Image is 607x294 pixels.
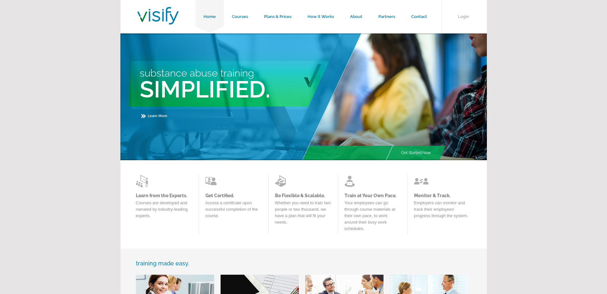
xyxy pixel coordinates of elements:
img: Learn from the Experts [136,175,150,188]
h3: training made easy. [136,260,471,267]
a: Get Started Now [393,146,439,160]
a: Learn from the Experts. [136,193,192,198]
h2: Simplified. [140,76,363,103]
a: Get Certified. [205,193,262,198]
a: Train at Your Own Pace. [345,193,401,198]
a: Learn More [141,114,167,118]
img: Main Image [301,33,487,160]
p: Whether you need to train two people or two thousand, we have a plan that will fit your needs. [275,200,331,229]
img: Visify Training [137,7,179,24]
a: Be Flexible & Scalable. [275,193,331,198]
img: Learn from the Experts [345,175,359,188]
a: Visify Training [137,17,179,26]
p: Your employees can go through course materials at their own pace, to work around their busy work ... [345,200,401,235]
h3: Substance Abuse Training [140,67,363,79]
img: Learn from the Experts [275,175,289,188]
p: Courses are developed and narrated by industry-leading experts. [136,200,192,222]
a: Monitor & Track. [414,193,470,198]
p: Employers can monitor and track their employees' progress through the system. [414,200,470,222]
p: Access a certificate upon successful completion of the course. [205,200,262,222]
img: Learn from the Experts [205,175,220,188]
img: Learn from the Experts [414,175,429,188]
